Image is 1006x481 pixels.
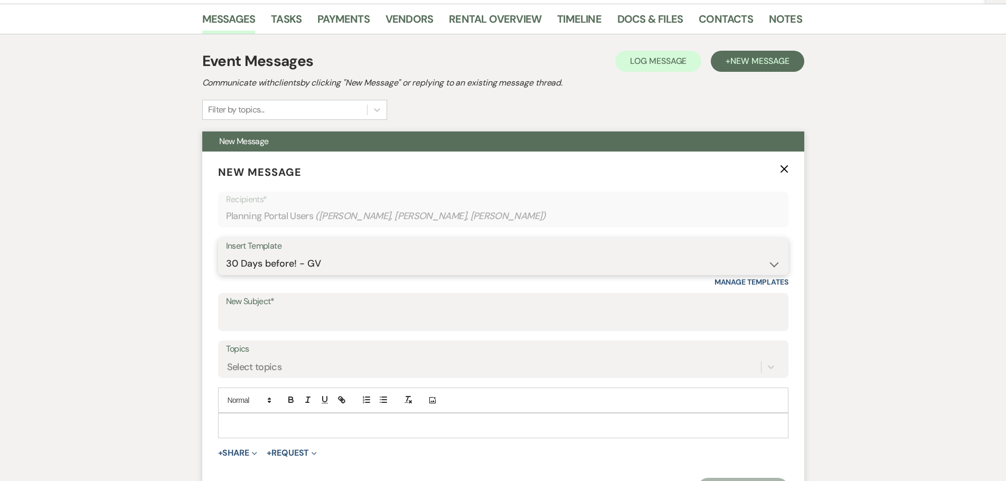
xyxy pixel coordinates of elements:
[226,193,781,206] p: Recipients*
[317,11,370,34] a: Payments
[769,11,802,34] a: Notes
[218,449,223,457] span: +
[271,11,302,34] a: Tasks
[202,77,804,89] h2: Communicate with clients by clicking "New Message" or replying to an existing message thread.
[226,294,781,309] label: New Subject*
[202,50,314,72] h1: Event Messages
[219,136,269,147] span: New Message
[449,11,541,34] a: Rental Overview
[267,449,317,457] button: Request
[617,11,683,34] a: Docs & Files
[218,449,258,457] button: Share
[630,55,687,67] span: Log Message
[226,239,781,254] div: Insert Template
[714,277,788,287] a: Manage Templates
[218,165,302,179] span: New Message
[267,449,271,457] span: +
[699,11,753,34] a: Contacts
[208,103,265,116] div: Filter by topics...
[386,11,433,34] a: Vendors
[227,360,282,374] div: Select topics
[615,51,701,72] button: Log Message
[226,206,781,227] div: Planning Portal Users
[202,11,256,34] a: Messages
[730,55,789,67] span: New Message
[711,51,804,72] button: +New Message
[557,11,601,34] a: Timeline
[315,209,546,223] span: ( [PERSON_NAME], [PERSON_NAME], [PERSON_NAME] )
[226,342,781,357] label: Topics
